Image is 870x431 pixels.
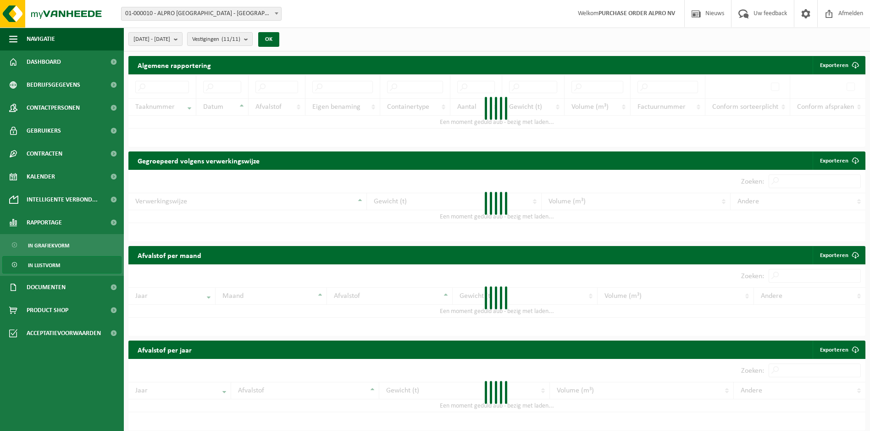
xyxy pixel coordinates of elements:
span: Rapportage [27,211,62,234]
strong: PURCHASE ORDER ALPRO NV [598,10,675,17]
span: Gebruikers [27,119,61,142]
a: In grafiekvorm [2,236,122,254]
span: Bedrijfsgegevens [27,73,80,96]
span: Kalender [27,165,55,188]
h2: Afvalstof per maand [128,246,211,264]
button: Exporteren [813,56,864,74]
h2: Afvalstof per jaar [128,341,201,358]
span: Contactpersonen [27,96,80,119]
span: Documenten [27,276,66,299]
span: Navigatie [27,28,55,50]
span: Intelligente verbond... [27,188,98,211]
a: In lijstvorm [2,256,122,274]
button: Vestigingen(11/11) [187,32,253,46]
span: Product Shop [27,299,68,322]
h2: Algemene rapportering [128,56,220,74]
span: In grafiekvorm [28,237,69,254]
span: Dashboard [27,50,61,73]
button: OK [258,32,279,47]
a: Exporteren [813,246,864,264]
span: Contracten [27,142,62,165]
span: 01-000010 - ALPRO NV - WEVELGEM [122,7,281,20]
span: 01-000010 - ALPRO NV - WEVELGEM [121,7,282,21]
a: Exporteren [813,341,864,359]
h2: Gegroepeerd volgens verwerkingswijze [128,151,269,169]
a: Exporteren [813,151,864,170]
count: (11/11) [222,36,240,42]
span: Acceptatievoorwaarden [27,322,101,345]
span: In lijstvorm [28,257,60,274]
button: [DATE] - [DATE] [128,32,183,46]
span: Vestigingen [192,33,240,46]
span: [DATE] - [DATE] [133,33,170,46]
